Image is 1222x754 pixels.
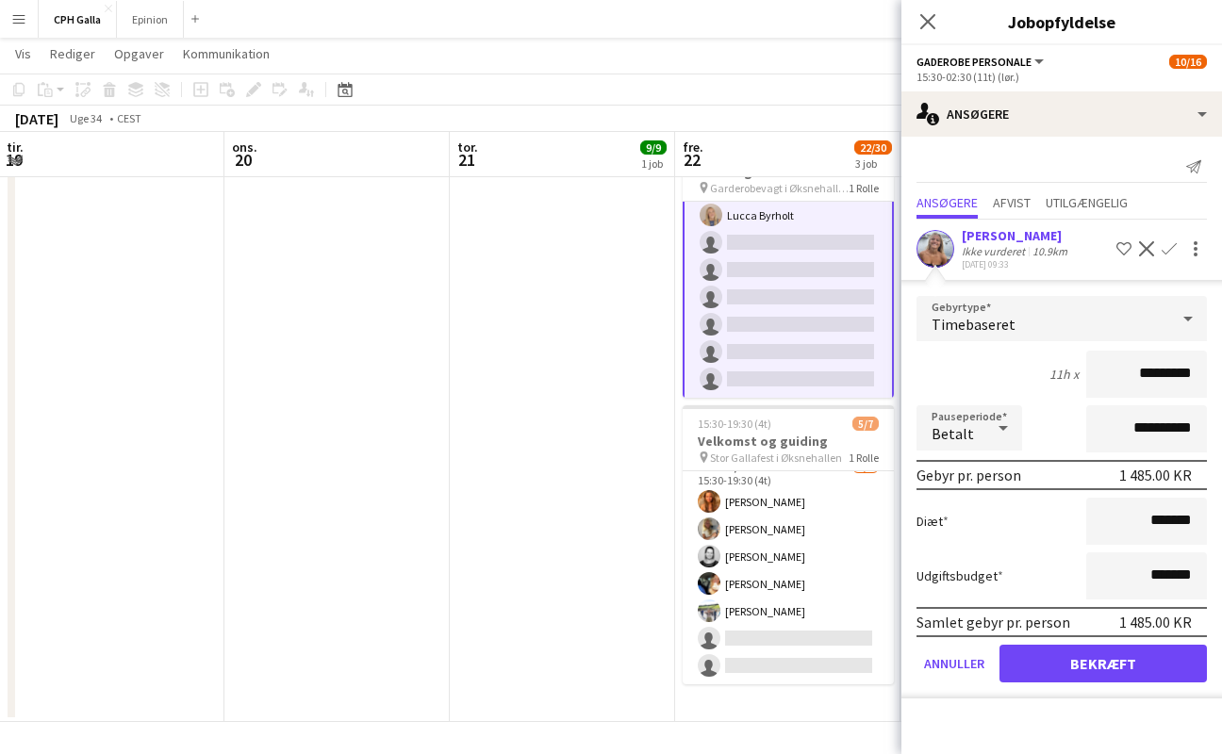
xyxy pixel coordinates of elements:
[916,55,1032,69] span: Gaderobe personale
[15,45,31,62] span: Vis
[454,149,478,171] span: 21
[916,513,949,530] label: Diæt
[183,45,270,62] span: Kommunikation
[710,451,842,465] span: Stor Gallafest i Øksnehallen
[849,181,879,195] span: 1 Rolle
[916,613,1070,631] div: Samlet gebyr pr. person
[117,111,141,125] div: CEST
[8,41,39,66] a: Vis
[107,41,172,66] a: Opgaver
[39,1,117,38] button: CPH Galla
[962,258,1071,270] div: [DATE] 09:33
[849,451,879,465] span: 1 Rolle
[229,149,257,171] span: 20
[1119,613,1192,631] div: 1 485.00 KR
[962,244,1029,258] div: Ikke vurderet
[683,456,894,684] app-card-role: Vært / Helpdisk1A5/715:30-19:30 (4t)[PERSON_NAME][PERSON_NAME][PERSON_NAME][PERSON_NAME][PERSON_N...
[916,70,1207,84] div: 15:30-02:30 (11t) (lør.)
[916,466,1021,484] div: Gebyr pr. person
[7,139,24,156] span: tir.
[117,1,184,38] button: Epinion
[640,140,667,155] span: 9/9
[916,645,992,682] button: Annuller
[1049,366,1079,383] div: 11h x
[683,139,703,156] span: fre.
[15,109,58,128] div: [DATE]
[854,140,892,155] span: 22/30
[932,424,974,443] span: Betalt
[457,139,478,156] span: tor.
[50,45,95,62] span: Rediger
[932,315,1016,334] span: Timebaseret
[916,567,1003,584] label: Udgiftsbudget
[1119,466,1192,484] div: 1 485.00 KR
[1029,244,1071,258] div: 10.9km
[42,41,103,66] a: Rediger
[114,45,164,62] span: Opgaver
[901,9,1222,34] h3: Jobopfyldelse
[232,139,257,156] span: ons.
[4,149,24,171] span: 19
[683,119,894,398] app-job-card: 15:30-02:30 (11t) (Sat)10/16Garderobepersonale og afvikling Garderobevagt i Øksnehallen til stor ...
[916,196,978,209] span: Ansøgere
[680,149,703,171] span: 22
[855,156,891,171] div: 3 job
[1169,55,1207,69] span: 10/16
[698,417,771,431] span: 15:30-19:30 (4t)
[683,433,894,450] h3: Velkomst og guiding
[962,227,1071,244] div: [PERSON_NAME]
[1046,196,1128,209] span: Utilgængelig
[641,156,666,171] div: 1 job
[999,645,1207,682] button: Bekræft
[175,41,277,66] a: Kommunikation
[916,55,1047,69] button: Gaderobe personale
[62,111,109,125] span: Uge 34
[710,181,849,195] span: Garderobevagt i Øksnehallen til stor gallafest
[852,417,879,431] span: 5/7
[901,91,1222,137] div: Ansøgere
[683,405,894,684] app-job-card: 15:30-19:30 (4t)5/7Velkomst og guiding Stor Gallafest i Øksnehallen1 RolleVært / Helpdisk1A5/715:...
[993,196,1031,209] span: Afvist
